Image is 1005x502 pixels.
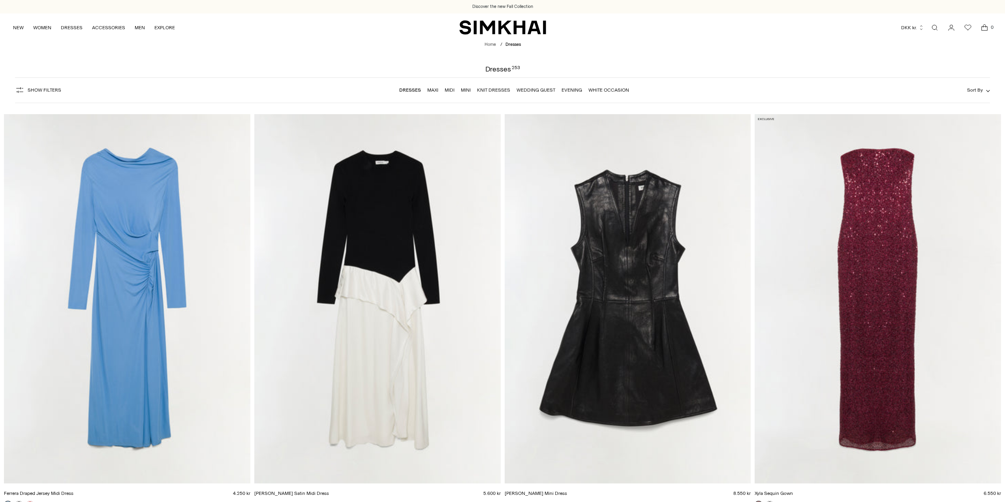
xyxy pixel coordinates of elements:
span: 5.600 kr [483,491,501,496]
a: Dresses [399,87,421,93]
a: EXPLORE [154,19,175,36]
span: Dresses [505,42,521,47]
a: Mini [461,87,471,93]
a: SIMKHAI [459,20,546,35]
a: Juliette Leather Mini Dress [505,114,751,484]
a: Open cart modal [977,20,992,36]
a: Xyla Sequin Gown [755,491,793,496]
a: Knit Dresses [477,87,510,93]
a: Evening [562,87,582,93]
a: [PERSON_NAME] Mini Dress [505,491,567,496]
span: 6.550 kr [984,491,1001,496]
a: [PERSON_NAME] Satin Midi Dress [254,491,329,496]
div: / [500,41,502,48]
a: Ornella Knit Satin Midi Dress [254,114,501,484]
a: DRESSES [61,19,83,36]
a: NEW [13,19,24,36]
a: Home [485,42,496,47]
a: Ferrera Draped Jersey Midi Dress [4,491,73,496]
span: 8.550 kr [733,491,751,496]
div: 253 [512,66,520,73]
a: ACCESSORIES [92,19,125,36]
button: Sort By [967,86,990,94]
a: Midi [445,87,455,93]
h1: Dresses [485,66,520,73]
span: 0 [988,24,996,31]
a: Ferrera Draped Jersey Midi Dress [4,114,250,484]
span: Sort By [967,87,983,93]
a: Discover the new Fall Collection [472,4,533,10]
a: MEN [135,19,145,36]
button: Show Filters [15,84,61,96]
span: Show Filters [28,87,61,93]
nav: Linked collections [399,82,629,98]
span: 4.250 kr [233,491,250,496]
a: Open search modal [927,20,943,36]
a: Maxi [427,87,438,93]
a: WOMEN [33,19,51,36]
a: Wishlist [960,20,976,36]
a: Go to the account page [943,20,959,36]
button: DKK kr. [901,19,924,36]
a: Xyla Sequin Gown [755,114,1001,484]
a: Wedding Guest [517,87,555,93]
a: White Occasion [588,87,629,93]
nav: breadcrumbs [485,41,521,48]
